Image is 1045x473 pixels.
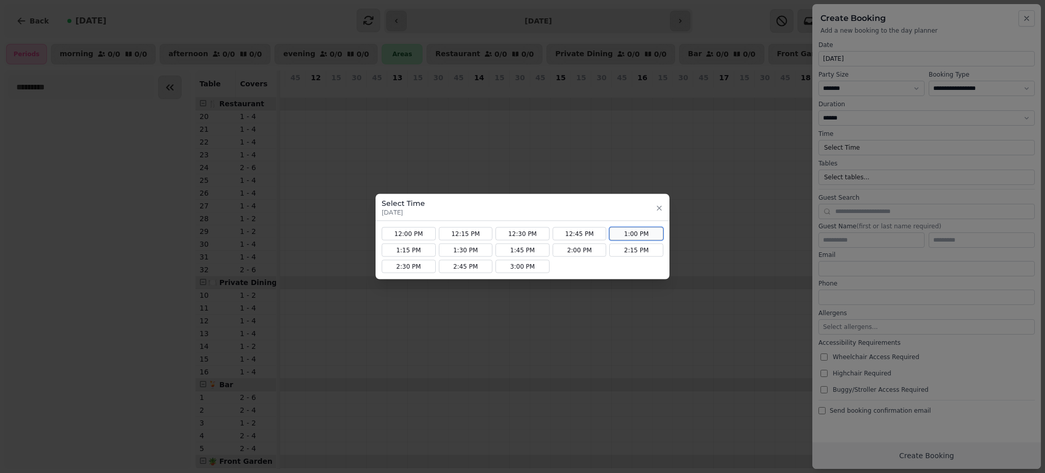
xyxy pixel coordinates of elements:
[439,227,493,241] button: 12:15 PM
[609,244,663,257] button: 2:15 PM
[382,208,425,217] p: [DATE]
[382,260,436,273] button: 2:30 PM
[382,244,436,257] button: 1:15 PM
[439,244,493,257] button: 1:30 PM
[495,244,550,257] button: 1:45 PM
[439,260,493,273] button: 2:45 PM
[553,227,607,241] button: 12:45 PM
[382,227,436,241] button: 12:00 PM
[609,227,663,241] button: 1:00 PM
[382,198,425,208] h3: Select Time
[495,227,550,241] button: 12:30 PM
[553,244,607,257] button: 2:00 PM
[495,260,550,273] button: 3:00 PM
